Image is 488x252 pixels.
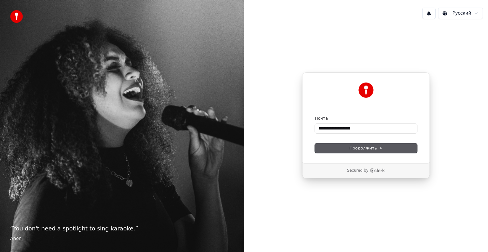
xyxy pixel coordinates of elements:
p: “ You don't need a spotlight to sing karaoke. ” [10,224,234,233]
label: Почта [315,116,328,121]
span: Продолжить [349,145,383,151]
a: Clerk logo [370,168,385,173]
footer: Anon [10,235,234,242]
button: Продолжить [315,143,417,153]
img: youka [10,10,23,23]
p: Secured by [347,168,368,173]
img: Youka [358,83,374,98]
